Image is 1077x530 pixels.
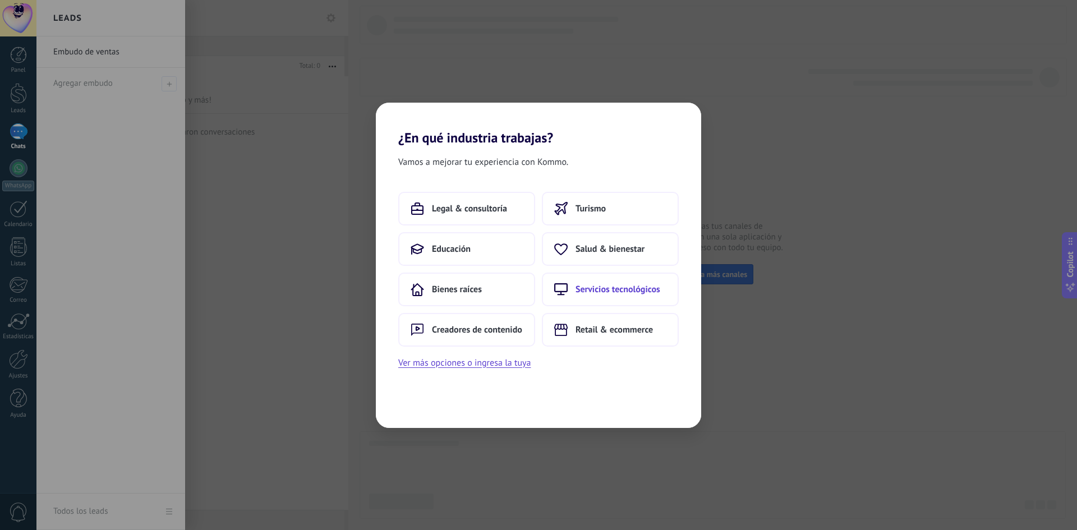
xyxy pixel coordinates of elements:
button: Turismo [542,192,679,225]
span: Vamos a mejorar tu experiencia con Kommo. [398,155,568,169]
span: Retail & ecommerce [576,324,653,335]
button: Ver más opciones o ingresa la tuya [398,356,531,370]
h2: ¿En qué industria trabajas? [376,103,701,146]
button: Retail & ecommerce [542,313,679,347]
span: Turismo [576,203,606,214]
button: Salud & bienestar [542,232,679,266]
button: Servicios tecnológicos [542,273,679,306]
span: Educación [432,243,471,255]
span: Legal & consultoría [432,203,507,214]
span: Creadores de contenido [432,324,522,335]
button: Bienes raíces [398,273,535,306]
button: Educación [398,232,535,266]
button: Legal & consultoría [398,192,535,225]
button: Creadores de contenido [398,313,535,347]
span: Bienes raíces [432,284,482,295]
span: Servicios tecnológicos [576,284,660,295]
span: Salud & bienestar [576,243,645,255]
